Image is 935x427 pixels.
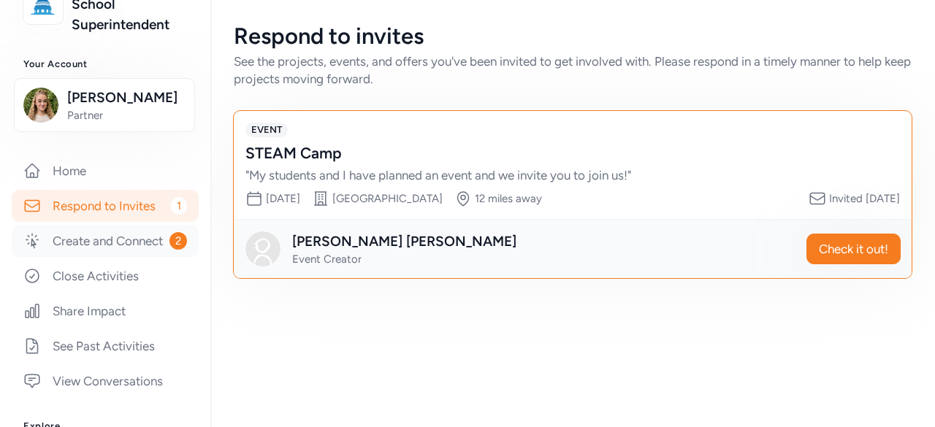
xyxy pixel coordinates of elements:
span: Partner [67,108,186,123]
span: [PERSON_NAME] [67,88,186,108]
a: See Past Activities [12,330,199,362]
button: Check it out! [806,234,901,264]
span: 2 [169,232,187,250]
button: [PERSON_NAME]Partner [14,78,195,132]
a: Create and Connect2 [12,225,199,257]
span: [DATE] [266,192,300,205]
span: Check it out! [819,240,888,258]
div: [GEOGRAPHIC_DATA] [332,191,443,206]
a: View Conversations [12,365,199,397]
div: " My students and I have planned an event and we invite you to join us! " [245,166,871,184]
a: Home [12,155,199,187]
img: Avatar [245,231,280,266]
a: Close Activities [12,260,199,292]
div: Invited [DATE] [829,191,900,206]
div: See the projects, events, and offers you've been invited to get involved with. Please respond in ... [234,53,912,88]
div: STEAM Camp [245,143,871,164]
div: Respond to invites [234,23,912,50]
span: Event Creator [292,253,362,266]
h3: Your Account [23,58,187,70]
a: Share Impact [12,295,199,327]
a: Respond to Invites1 [12,190,199,222]
span: EVENT [245,123,288,137]
div: 12 miles away [475,191,542,206]
span: 1 [171,197,187,215]
div: [PERSON_NAME] [PERSON_NAME] [292,231,516,252]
